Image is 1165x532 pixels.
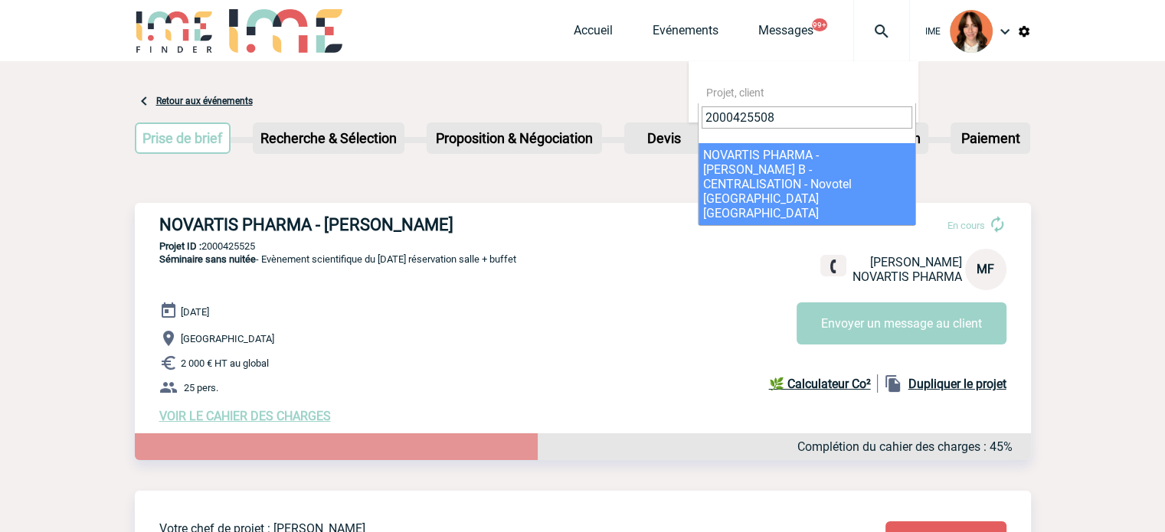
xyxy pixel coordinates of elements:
span: Séminaire sans nuitée [159,253,256,265]
span: [PERSON_NAME] [870,255,962,269]
span: [DATE] [181,306,209,318]
img: IME-Finder [135,9,214,53]
p: Recherche & Sélection [254,124,403,152]
button: Envoyer un message au client [797,302,1006,344]
span: [GEOGRAPHIC_DATA] [181,333,274,344]
span: Projet, client [706,86,764,99]
a: VOIR LE CAHIER DES CHARGES [159,409,331,423]
p: Paiement [952,124,1029,152]
span: MF [977,262,994,276]
a: Retour aux événements [156,96,253,106]
p: Proposition & Négociation [428,124,600,152]
b: Projet ID : [159,240,201,252]
span: IME [925,26,941,37]
p: Prise de brief [136,124,230,152]
span: NOVARTIS PHARMA [852,269,962,284]
p: Devis [626,124,702,152]
img: file_copy-black-24dp.png [884,374,902,393]
h3: NOVARTIS PHARMA - [PERSON_NAME] [159,215,619,234]
button: 99+ [812,18,827,31]
a: Accueil [574,23,613,44]
span: 2 000 € HT au global [181,357,269,369]
img: 94396-2.png [950,10,993,53]
img: fixe.png [826,259,840,273]
a: 🌿 Calculateur Co² [769,374,878,393]
span: - Evènement scientifique du [DATE] réservation salle + buffet [159,253,516,265]
span: En cours [947,220,985,231]
a: Evénements [653,23,718,44]
li: NOVARTIS PHARMA - [PERSON_NAME] B - CENTRALISATION - Novotel [GEOGRAPHIC_DATA] [GEOGRAPHIC_DATA] [699,143,915,225]
p: 2000425525 [135,240,1031,252]
span: 25 pers. [184,382,218,393]
b: Dupliquer le projet [908,377,1006,391]
b: 🌿 Calculateur Co² [769,377,871,391]
a: Messages [758,23,813,44]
